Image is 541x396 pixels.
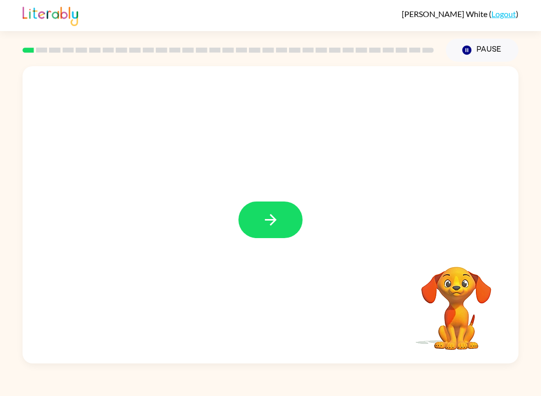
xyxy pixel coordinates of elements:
img: Literably [23,4,78,26]
span: [PERSON_NAME] White [402,9,489,19]
a: Logout [491,9,516,19]
div: ( ) [402,9,518,19]
button: Pause [446,39,518,62]
video: Your browser must support playing .mp4 files to use Literably. Please try using another browser. [406,251,506,351]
